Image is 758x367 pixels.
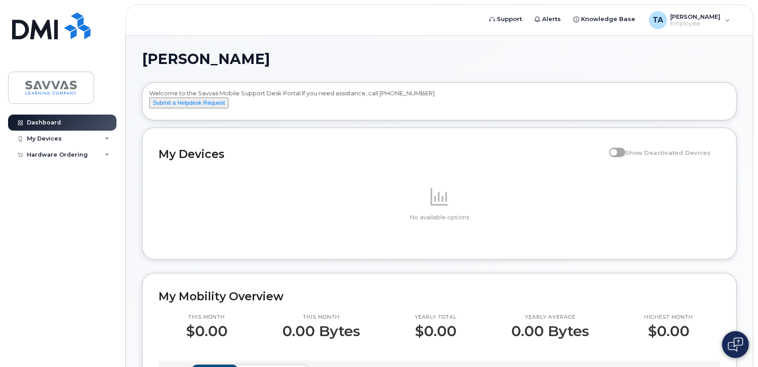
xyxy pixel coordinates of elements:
button: Submit a Helpdesk Request [149,98,228,109]
h2: My Devices [159,147,605,161]
p: $0.00 [186,323,228,339]
img: Open chat [728,337,743,352]
span: [PERSON_NAME] [142,52,270,66]
p: 0.00 Bytes [512,323,590,339]
span: Show Deactivated Devices [625,149,711,156]
a: Submit a Helpdesk Request [149,99,228,106]
p: This month [186,314,228,321]
p: No available options [159,213,720,222]
p: Yearly total [415,314,457,321]
p: Yearly average [512,314,590,321]
h2: My Mobility Overview [159,290,720,303]
p: Highest month [644,314,693,321]
p: $0.00 [644,323,693,339]
p: 0.00 Bytes [282,323,360,339]
p: $0.00 [415,323,457,339]
div: Welcome to the Savvas Mobile Support Desk Portal If you need assistance, call [PHONE_NUMBER]. [149,89,730,117]
p: This month [282,314,360,321]
input: Show Deactivated Devices [609,144,616,151]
